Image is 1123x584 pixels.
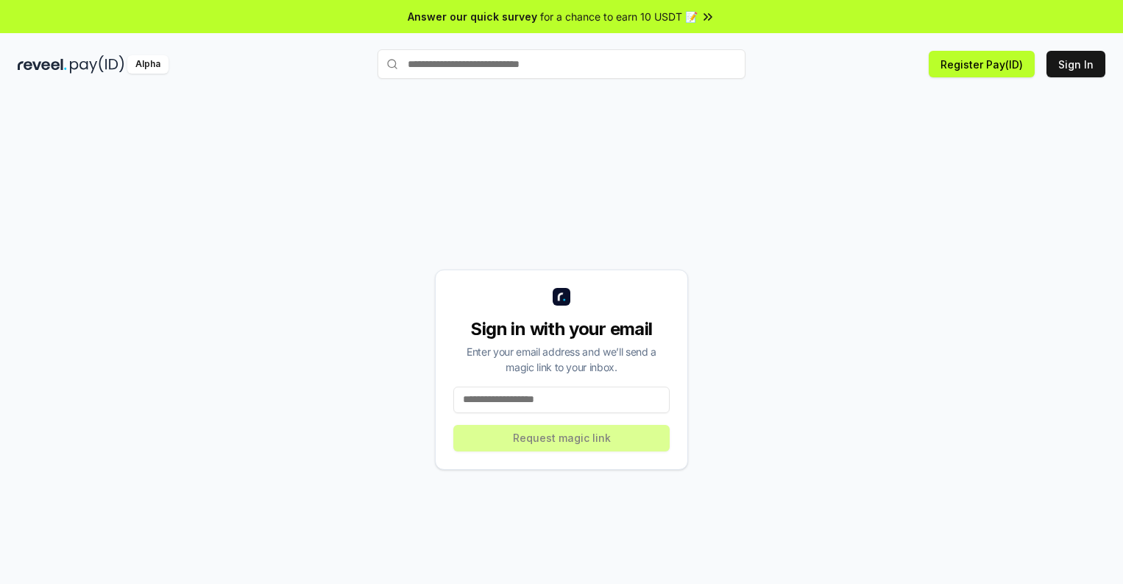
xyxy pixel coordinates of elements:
div: Alpha [127,55,169,74]
img: logo_small [553,288,570,306]
div: Enter your email address and we’ll send a magic link to your inbox. [453,344,670,375]
span: Answer our quick survey [408,9,537,24]
button: Sign In [1046,51,1105,77]
span: for a chance to earn 10 USDT 📝 [540,9,698,24]
img: reveel_dark [18,55,67,74]
button: Register Pay(ID) [929,51,1035,77]
img: pay_id [70,55,124,74]
div: Sign in with your email [453,317,670,341]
